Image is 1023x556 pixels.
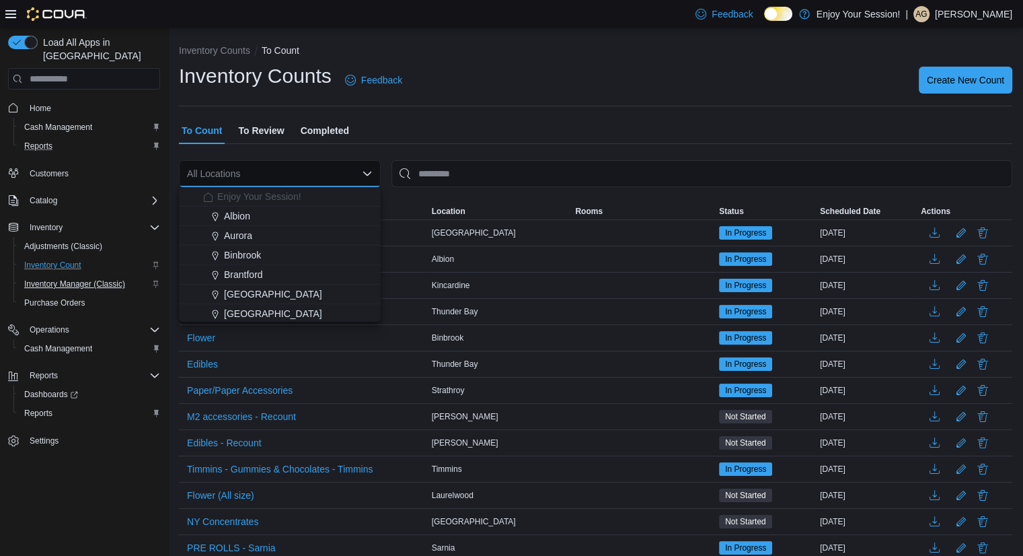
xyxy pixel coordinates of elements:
button: Delete [975,304,991,320]
span: In Progress [725,279,766,291]
nav: Complex example [8,92,160,485]
div: [DATE] [817,330,918,346]
span: In Progress [725,358,766,370]
a: Feedback [690,1,758,28]
button: Reports [24,368,63,384]
button: Edit count details [953,328,969,348]
span: Purchase Orders [24,298,85,308]
p: Enjoy Your Session! [817,6,901,22]
span: In Progress [725,542,766,554]
span: Reports [30,370,58,381]
button: Edit count details [953,485,969,506]
button: Inventory Manager (Classic) [13,275,165,293]
button: Edit count details [953,459,969,479]
button: Delete [975,277,991,293]
button: Delete [975,435,991,451]
span: Inventory [24,219,160,236]
button: Flower [182,328,221,348]
span: [GEOGRAPHIC_DATA] [432,516,516,527]
span: Adjustments (Classic) [19,238,160,254]
span: In Progress [719,357,772,371]
p: [PERSON_NAME] [935,6,1012,22]
a: Home [24,100,56,116]
a: Inventory Count [19,257,87,273]
button: Operations [24,322,75,338]
span: PRE ROLLS - Sarnia [187,541,276,555]
div: [DATE] [817,382,918,398]
button: Catalog [24,193,63,209]
a: Settings [24,433,64,449]
span: Scheduled Date [820,206,880,217]
button: Edit count details [953,302,969,322]
nav: An example of EuiBreadcrumbs [179,44,1012,60]
button: Delete [975,540,991,556]
a: Purchase Orders [19,295,91,311]
button: Customers [3,164,165,183]
span: To Count [182,117,222,144]
button: Edit count details [953,433,969,453]
button: [GEOGRAPHIC_DATA] [179,285,381,304]
span: AG [915,6,927,22]
span: To Review [238,117,284,144]
button: Albion [179,207,381,226]
div: [DATE] [817,487,918,503]
span: Aurora [224,229,252,242]
span: Cash Management [19,341,160,357]
button: Purchase Orders [13,293,165,312]
span: [GEOGRAPHIC_DATA] [432,228,516,238]
button: Settings [3,431,165,450]
button: Edibles [182,354,223,374]
span: In Progress [719,384,772,397]
span: Customers [30,168,69,179]
span: Reports [19,138,160,154]
button: Inventory [24,219,68,236]
span: M2 accessories - Recount [187,410,296,423]
span: Not Started [719,436,772,450]
span: Feedback [361,73,402,87]
button: Delete [975,409,991,425]
span: Actions [921,206,950,217]
span: Create New Count [927,73,1004,87]
span: Not Started [725,489,766,501]
button: Delete [975,382,991,398]
span: In Progress [719,462,772,476]
button: Reports [3,366,165,385]
div: [DATE] [817,514,918,530]
span: Not Started [725,411,766,423]
span: [PERSON_NAME] [432,411,498,422]
button: Adjustments (Classic) [13,237,165,256]
div: [DATE] [817,277,918,293]
input: This is a search bar. After typing your query, hit enter to filter the results lower in the page. [391,160,1012,187]
span: Brantford [224,268,263,281]
div: [DATE] [817,461,918,477]
span: Dashboards [19,386,160,403]
span: [GEOGRAPHIC_DATA] [224,307,322,320]
span: Adjustments (Classic) [24,241,102,252]
span: In Progress [719,541,772,555]
span: In Progress [719,252,772,266]
div: [DATE] [817,540,918,556]
span: Status [719,206,744,217]
span: Sarnia [432,543,455,553]
span: Thunder Bay [432,306,478,317]
button: Enjoy Your Session! [179,187,381,207]
span: Not Started [719,410,772,423]
span: Home [30,103,51,114]
button: Cash Management [13,118,165,137]
span: Inventory Manager (Classic) [24,279,125,289]
span: Timmins [432,464,462,475]
span: In Progress [719,226,772,240]
a: Inventory Manager (Classic) [19,276,130,292]
span: In Progress [719,279,772,292]
span: Strathroy [432,385,465,396]
span: Reports [19,405,160,421]
span: Completed [301,117,349,144]
button: Create New Count [919,67,1012,94]
span: Paper/Paper Accessories [187,384,293,397]
span: Home [24,99,160,116]
span: In Progress [725,463,766,475]
button: Edit count details [953,407,969,427]
span: Load All Apps in [GEOGRAPHIC_DATA] [38,36,160,63]
span: Flower [187,331,215,345]
span: Inventory Count [19,257,160,273]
